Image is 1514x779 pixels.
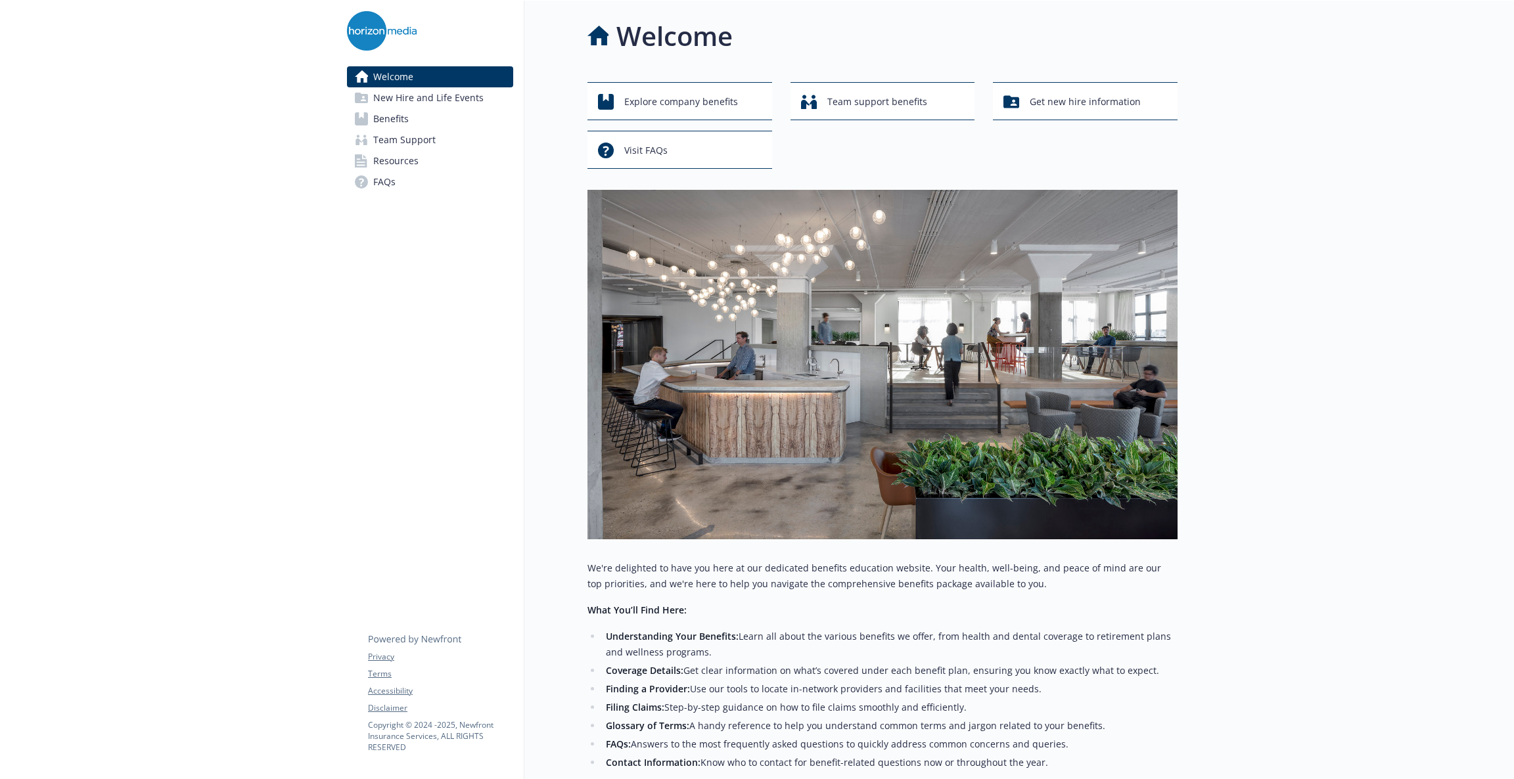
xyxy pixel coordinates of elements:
[606,719,689,732] strong: Glossary of Terms:
[368,719,513,753] p: Copyright © 2024 - 2025 , Newfront Insurance Services, ALL RIGHTS RESERVED
[368,651,513,663] a: Privacy
[347,171,513,192] a: FAQs
[347,108,513,129] a: Benefits
[602,663,1178,679] li: Get clear information on what’s covered under each benefit plan, ensuring you know exactly what t...
[606,664,683,677] strong: Coverage Details:
[587,131,772,169] button: Visit FAQs
[606,682,690,695] strong: Finding a Provider:
[1030,89,1141,114] span: Get new hire information
[373,129,436,150] span: Team Support
[368,685,513,697] a: Accessibility
[347,87,513,108] a: New Hire and Life Events
[993,82,1178,120] button: Get new hire information
[373,87,484,108] span: New Hire and Life Events
[587,190,1178,539] img: overview page banner
[791,82,975,120] button: Team support benefits
[624,138,668,163] span: Visit FAQs
[587,82,772,120] button: Explore company benefits
[602,736,1178,752] li: Answers to the most frequently asked questions to quickly address common concerns and queries.
[606,630,739,642] strong: Understanding Your Benefits:
[373,66,413,87] span: Welcome
[347,66,513,87] a: Welcome
[373,150,419,171] span: Resources
[373,171,396,192] span: FAQs
[602,681,1178,697] li: Use our tools to locate in-network providers and facilities that meet your needs.
[624,89,738,114] span: Explore company benefits
[587,604,687,616] strong: What You’ll Find Here:
[373,108,409,129] span: Benefits
[616,16,733,56] h1: Welcome
[587,560,1178,592] p: We're delighted to have you here at our dedicated benefits education website. Your health, well-b...
[602,755,1178,770] li: Know who to contact for benefit-related questions now or throughout the year.
[347,150,513,171] a: Resources
[368,702,513,714] a: Disclaimer
[368,668,513,680] a: Terms
[606,756,700,768] strong: Contact Information:
[602,718,1178,734] li: A handy reference to help you understand common terms and jargon related to your benefits.
[606,738,631,750] strong: FAQs:
[602,629,1178,660] li: Learn all about the various benefits we offer, from health and dental coverage to retirement plan...
[347,129,513,150] a: Team Support
[827,89,927,114] span: Team support benefits
[606,701,664,713] strong: Filing Claims:
[602,700,1178,715] li: Step-by-step guidance on how to file claims smoothly and efficiently.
